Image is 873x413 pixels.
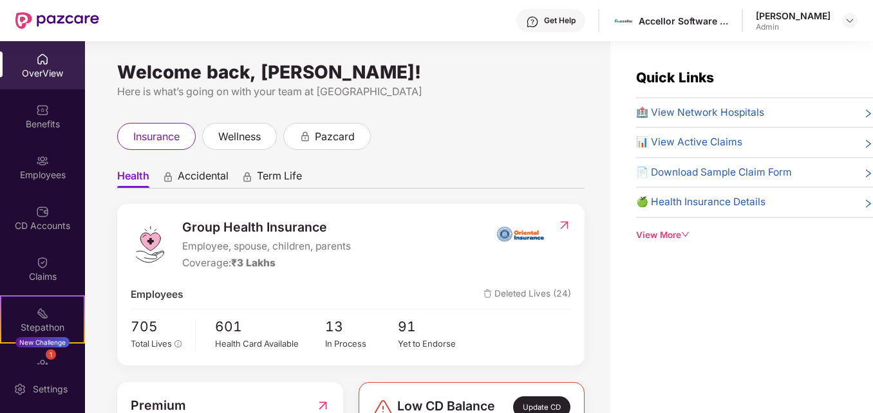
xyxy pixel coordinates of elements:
span: info-circle [174,340,182,348]
img: New Pazcare Logo [15,12,99,29]
div: Coverage: [182,255,351,271]
div: Yet to Endorse [398,337,471,350]
img: logo [131,225,169,264]
div: Welcome back, [PERSON_NAME]! [117,67,585,77]
span: 13 [325,316,399,337]
img: svg+xml;base64,PHN2ZyB4bWxucz0iaHR0cDovL3d3dy53My5vcmcvMjAwMC9zdmciIHdpZHRoPSIyMSIgaGVpZ2h0PSIyMC... [36,307,49,320]
div: Admin [756,22,831,32]
span: Deleted Lives (24) [483,287,571,302]
img: svg+xml;base64,PHN2ZyBpZD0iRHJvcGRvd24tMzJ4MzIiIHhtbG5zPSJodHRwOi8vd3d3LnczLm9yZy8yMDAwL3N2ZyIgd2... [845,15,855,26]
span: Quick Links [636,69,714,86]
img: insurerIcon [496,217,545,250]
img: svg+xml;base64,PHN2ZyBpZD0iRW5kb3JzZW1lbnRzIiB4bWxucz0iaHR0cDovL3d3dy53My5vcmcvMjAwMC9zdmciIHdpZH... [36,358,49,371]
div: 1 [46,349,56,360]
span: pazcard [315,129,355,145]
span: down [681,230,690,239]
span: 🍏 Health Insurance Details [636,194,765,210]
div: [PERSON_NAME] [756,10,831,22]
span: Health [117,169,149,188]
img: svg+xml;base64,PHN2ZyBpZD0iQmVuZWZpdHMiIHhtbG5zPSJodHRwOi8vd3d3LnczLm9yZy8yMDAwL3N2ZyIgd2lkdGg9Ij... [36,104,49,116]
span: Total Lives [131,338,172,349]
span: 🏥 View Network Hospitals [636,105,764,120]
div: Settings [29,383,71,396]
span: Employee, spouse, children, parents [182,239,351,254]
span: 601 [215,316,325,337]
img: svg+xml;base64,PHN2ZyBpZD0iQ2xhaW0iIHhtbG5zPSJodHRwOi8vd3d3LnczLm9yZy8yMDAwL3N2ZyIgd2lkdGg9IjIwIi... [36,256,49,269]
img: svg+xml;base64,PHN2ZyBpZD0iSG9tZSIgeG1sbnM9Imh0dHA6Ly93d3cudzMub3JnLzIwMDAvc3ZnIiB3aWR0aD0iMjAiIG... [36,53,49,66]
img: svg+xml;base64,PHN2ZyBpZD0iQ0RfQWNjb3VudHMiIGRhdGEtbmFtZT0iQ0QgQWNjb3VudHMiIHhtbG5zPSJodHRwOi8vd3... [36,205,49,218]
span: 📄 Download Sample Claim Form [636,165,792,180]
div: Accellor Software Pvt Ltd. [639,15,729,27]
div: Get Help [544,15,576,26]
span: 91 [398,316,471,337]
span: 📊 View Active Claims [636,134,742,150]
span: 705 [131,316,185,337]
span: ₹3 Lakhs [231,257,276,269]
img: deleteIcon [483,289,492,298]
span: wellness [218,129,261,145]
img: images%20(1).jfif [614,12,633,30]
div: Here is what’s going on with your team at [GEOGRAPHIC_DATA] [117,84,585,100]
div: Stepathon [1,321,84,334]
div: View More [636,228,873,242]
span: Employees [131,287,183,302]
span: Accidental [178,169,229,188]
img: svg+xml;base64,PHN2ZyBpZD0iSGVscC0zMngzMiIgeG1sbnM9Imh0dHA6Ly93d3cudzMub3JnLzIwMDAvc3ZnIiB3aWR0aD... [526,15,539,28]
span: Term Life [257,169,302,188]
span: Group Health Insurance [182,217,351,237]
img: RedirectIcon [558,219,571,232]
div: animation [299,130,311,142]
img: svg+xml;base64,PHN2ZyBpZD0iRW1wbG95ZWVzIiB4bWxucz0iaHR0cDovL3d3dy53My5vcmcvMjAwMC9zdmciIHdpZHRoPS... [36,154,49,167]
div: In Process [325,337,399,350]
span: insurance [133,129,180,145]
div: New Challenge [15,337,70,347]
div: animation [241,170,253,182]
div: animation [162,170,174,182]
div: Health Card Available [215,337,325,350]
img: svg+xml;base64,PHN2ZyBpZD0iU2V0dGluZy0yMHgyMCIgeG1sbnM9Imh0dHA6Ly93d3cudzMub3JnLzIwMDAvc3ZnIiB3aW... [14,383,26,396]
